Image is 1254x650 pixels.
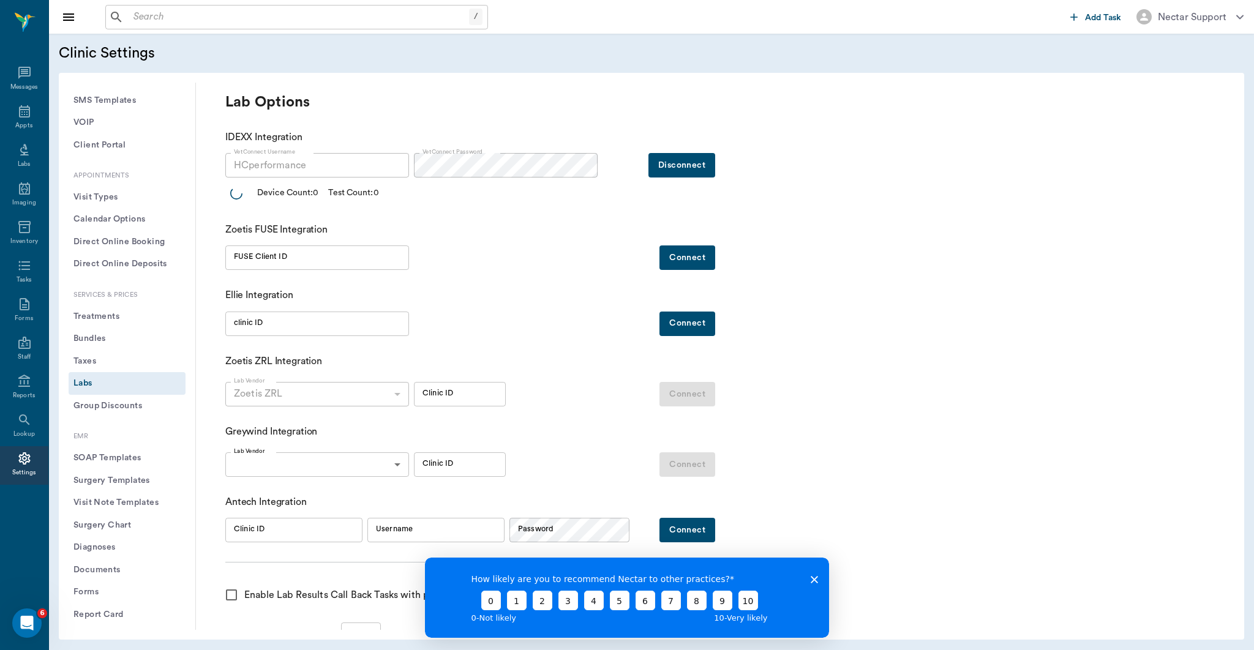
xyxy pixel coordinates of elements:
div: Lookup [13,430,35,439]
button: Close drawer [56,5,81,29]
button: Connect [659,312,715,336]
div: Reports [13,391,36,400]
label: VetConnect Username [234,148,295,156]
button: Report Card [69,603,186,626]
h5: Clinic Settings [59,43,380,63]
div: Messages [10,83,39,92]
button: Group Discounts [69,395,186,417]
button: Disconnect [648,153,715,177]
input: Search [129,9,469,26]
div: Staff [18,353,31,362]
span: Enable Lab Results Call Back Tasks with priority [244,588,456,602]
p: Appointments [69,171,186,181]
h6: Test count: 0 [328,187,378,200]
iframe: Survey from NectarVet, Inc. [425,558,829,638]
div: Zoetis ZRL [225,382,409,406]
h2: Zoetis ZRL Integration [225,356,378,372]
button: Connect [659,518,715,542]
h2: IDEXX Integration [225,132,378,148]
p: Services & Prices [69,290,186,301]
button: Documents [69,559,186,581]
button: Direct Online Deposits [69,253,186,275]
button: VOIP [69,111,186,134]
div: Appts [15,121,32,130]
div: Settings [12,468,37,477]
p: EMR [69,431,186,442]
h2: Antech Integration [225,496,378,513]
div: Imaging [12,198,36,207]
label: Lab Vendor [234,376,265,385]
button: Prescriptions [69,626,186,648]
button: Connect [659,245,715,270]
span: 6 [37,608,47,618]
button: Bundles [69,327,186,350]
button: Labs [69,372,186,395]
button: Taxes [69,350,186,373]
h2: Ellie Integration [225,290,378,306]
button: Visit Types [69,186,186,209]
button: Forms [69,581,186,603]
h2: Greywind Integration [225,426,378,443]
h2: Zoetis FUSE Integration [225,224,378,241]
p: Lab Options [225,92,715,112]
label: VetConnect Password [422,148,482,156]
button: Client Portal [69,134,186,157]
button: Surgery Templates [69,469,186,492]
h6: Device count: 0 [257,187,318,200]
div: Tasks [17,275,32,285]
button: Calendar Options [69,208,186,231]
iframe: Intercom live chat [12,608,42,638]
button: Treatments [69,305,186,328]
div: / [469,9,482,25]
div: Inventory [10,237,38,246]
button: SMS Templates [69,89,186,112]
div: Labs [18,160,31,169]
div: Nectar Support [1158,10,1226,24]
button: SOAP Templates [69,447,186,469]
button: Direct Online Booking [69,231,186,253]
div: Lab integration statistics for IDEXX [225,182,470,204]
button: Diagnoses [69,536,186,559]
button: Add Task [1065,6,1127,28]
div: Forms [15,314,33,323]
button: Surgery Chart [69,514,186,537]
button: Nectar Support [1127,6,1253,28]
label: Lab Vendor [234,447,265,455]
button: Visit Note Templates [69,491,186,514]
